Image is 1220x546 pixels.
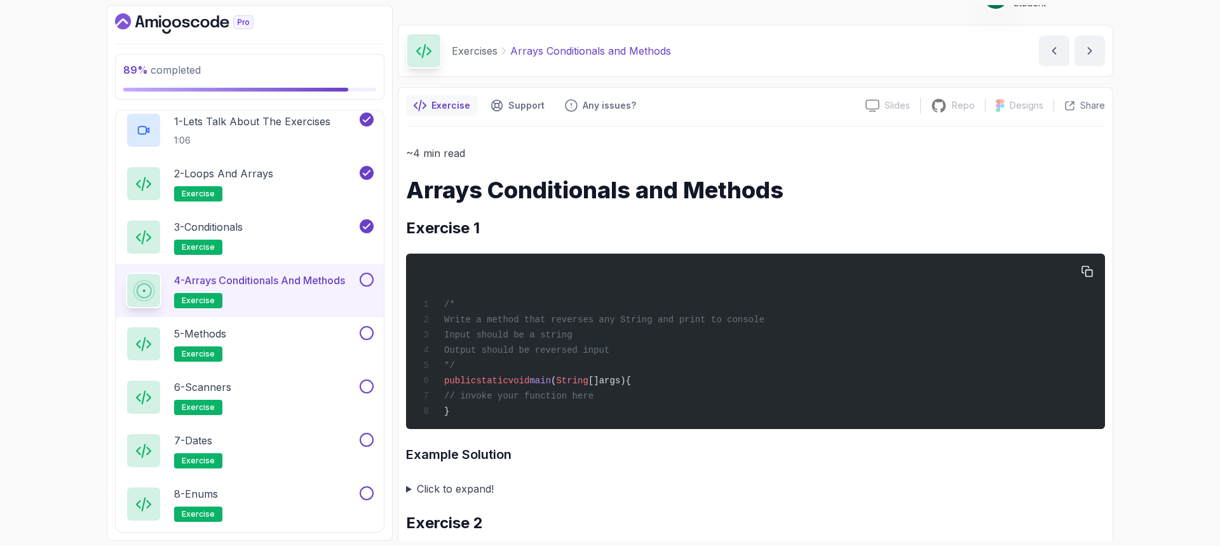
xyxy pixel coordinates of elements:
[126,433,374,468] button: 7-Datesexercise
[406,144,1105,162] p: ~4 min read
[174,433,212,448] p: 7 - Dates
[182,509,215,519] span: exercise
[1054,99,1105,112] button: Share
[406,218,1105,238] h2: Exercise 1
[529,376,551,386] span: main
[551,376,556,386] span: (
[182,349,215,359] span: exercise
[444,406,449,416] span: }
[452,43,498,58] p: Exercises
[126,486,374,522] button: 8-Enumsexercise
[508,99,545,112] p: Support
[123,64,148,76] span: 89 %
[174,379,231,395] p: 6 - Scanners
[1010,99,1043,112] p: Designs
[182,242,215,252] span: exercise
[182,189,215,199] span: exercise
[444,391,593,401] span: // invoke your function here
[182,456,215,466] span: exercise
[174,114,330,129] p: 1 - Lets Talk About The Exercises
[884,99,910,112] p: Slides
[444,330,573,340] span: Input should be a string
[182,402,215,413] span: exercise
[406,444,1105,465] h3: Example Solution
[126,379,374,415] button: 6-Scannersexercise
[174,273,345,288] p: 4 - Arrays Conditionals and Methods
[174,134,330,147] p: 1:06
[588,376,631,386] span: []args){
[510,43,671,58] p: Arrays Conditionals and Methods
[444,376,476,386] span: public
[406,513,1105,533] h2: Exercise 2
[444,345,609,355] span: Output should be reversed input
[115,13,283,34] a: Dashboard
[952,99,975,112] p: Repo
[126,273,374,308] button: 4-Arrays Conditionals and Methodsexercise
[174,486,218,502] p: 8 - Enums
[126,326,374,362] button: 5-Methodsexercise
[556,376,588,386] span: String
[174,166,273,181] p: 2 - Loops and Arrays
[182,296,215,306] span: exercise
[583,99,636,112] p: Any issues?
[126,219,374,255] button: 3-Conditionalsexercise
[476,376,508,386] span: static
[444,315,764,325] span: Write a method that reverses any String and print to console
[483,95,552,116] button: Support button
[1074,36,1105,66] button: next content
[174,219,243,235] p: 3 - Conditionals
[1080,99,1105,112] p: Share
[123,64,201,76] span: completed
[406,95,478,116] button: notes button
[174,326,226,341] p: 5 - Methods
[1039,36,1069,66] button: previous content
[431,99,470,112] p: Exercise
[126,113,374,148] button: 1-Lets Talk About The Exercises1:06
[406,480,1105,498] summary: Click to expand!
[126,166,374,201] button: 2-Loops and Arraysexercise
[557,95,644,116] button: Feedback button
[406,177,1105,203] h1: Arrays Conditionals and Methods
[508,376,530,386] span: void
